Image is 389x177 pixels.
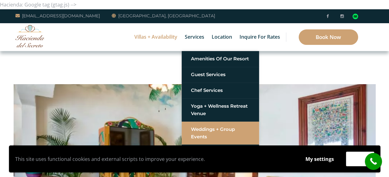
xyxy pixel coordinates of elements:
[209,23,235,51] a: Location
[112,12,215,19] a: [GEOGRAPHIC_DATA], [GEOGRAPHIC_DATA]
[346,152,374,166] button: Accept
[131,23,180,51] a: Villas + Availability
[352,14,358,19] img: Tripadvisor_logomark.svg
[191,69,250,80] a: Guest Services
[15,12,100,19] a: [EMAIL_ADDRESS][DOMAIN_NAME]
[15,25,45,47] img: Awesome Logo
[236,23,283,51] a: Inquire for Rates
[191,85,250,96] a: Chef Services
[191,124,250,142] a: Weddings + Group Events
[191,101,250,119] a: Yoga + Wellness Retreat Venue
[365,153,382,170] a: call
[15,154,293,164] p: This site uses functional cookies and external scripts to improve your experience.
[191,53,250,64] a: Amenities of Our Resort
[299,29,358,45] a: Book Now
[182,23,207,51] a: Services
[300,152,340,166] button: My settings
[352,14,358,19] div: Read traveler reviews on Tripadvisor
[366,154,380,168] i: call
